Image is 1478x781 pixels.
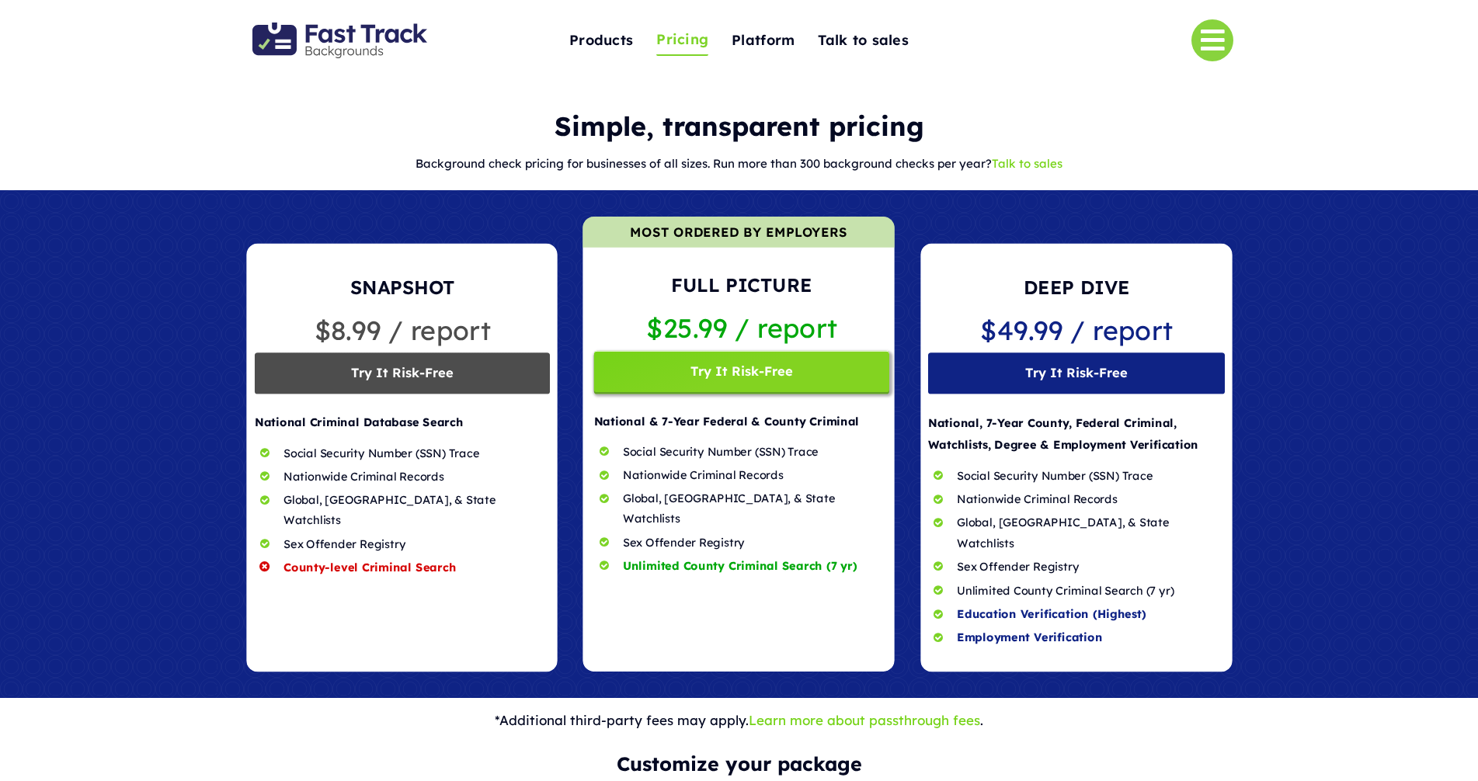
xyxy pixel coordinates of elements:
span: Talk to sales [818,29,909,53]
a: Learn more about passthrough fees [749,712,980,728]
nav: One Page [492,2,986,79]
a: Platform [732,24,795,57]
a: Pricing [656,25,708,57]
a: Talk to sales [818,24,909,57]
a: Talk to sales [992,156,1062,171]
a: Fast Track Backgrounds Logo [252,21,427,37]
b: Customize your package [617,751,862,776]
b: Simple, transparent pricing [555,109,924,143]
span: Platform [732,29,795,53]
p: *Additional third-party fees may apply. . [245,710,1233,732]
span: Pricing [656,28,708,52]
span: Background check pricing for businesses of all sizes. Run more than 300 background checks per year? [416,156,992,171]
a: Link to # [1191,19,1233,61]
img: Fast Track Backgrounds Logo [252,23,427,58]
span: Products [569,29,633,53]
